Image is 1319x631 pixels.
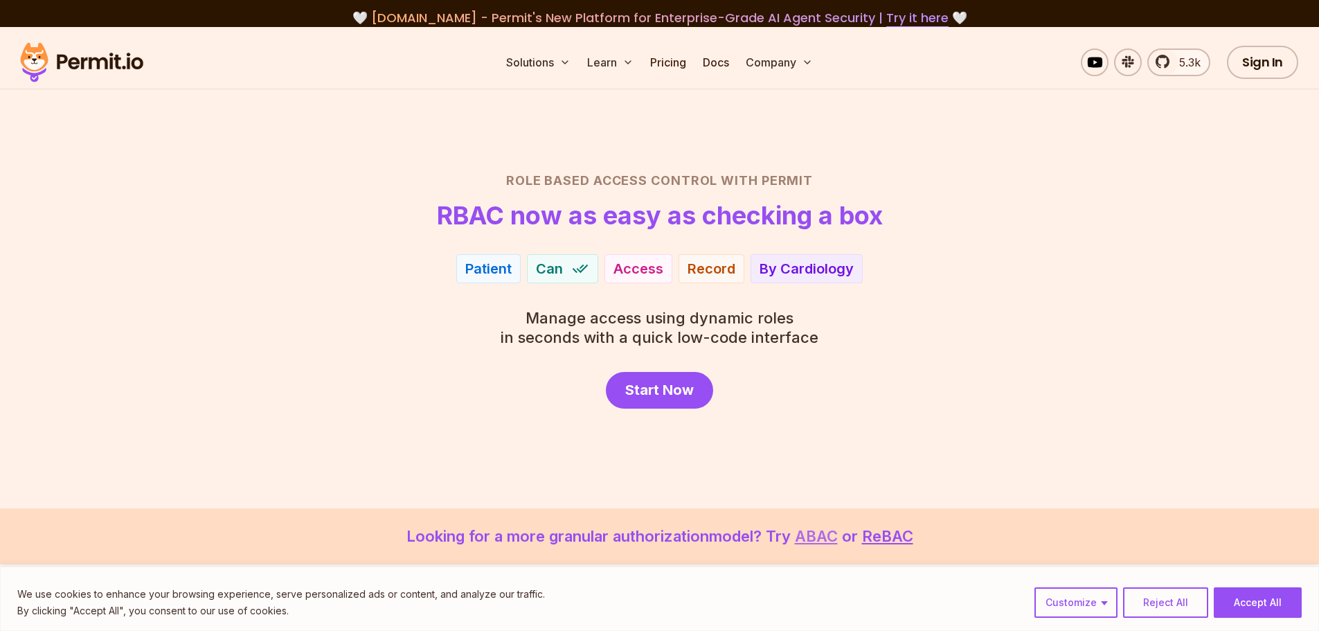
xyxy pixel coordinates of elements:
[740,48,818,76] button: Company
[437,202,883,229] h1: RBAC now as easy as checking a box
[17,603,545,619] p: By clicking "Accept All", you consent to our use of cookies.
[795,527,838,545] a: ABAC
[721,171,813,190] span: with Permit
[760,259,854,278] div: By Cardiology
[613,259,663,278] div: Access
[1227,46,1298,79] a: Sign In
[582,48,639,76] button: Learn
[886,9,949,27] a: Try it here
[501,308,818,347] p: in seconds with a quick low-code interface
[1147,48,1210,76] a: 5.3k
[17,586,545,603] p: We use cookies to enhance your browsing experience, serve personalized ads or content, and analyz...
[862,527,913,545] a: ReBAC
[625,380,694,400] span: Start Now
[606,372,713,409] a: Start Now
[645,48,692,76] a: Pricing
[1123,587,1208,618] button: Reject All
[536,259,563,278] span: Can
[1171,54,1201,71] span: 5.3k
[1214,587,1302,618] button: Accept All
[465,259,512,278] div: Patient
[697,48,735,76] a: Docs
[501,308,818,328] span: Manage access using dynamic roles
[175,171,1145,190] h2: Role Based Access Control
[14,39,150,86] img: Permit logo
[33,8,1286,28] div: 🤍 🤍
[688,259,735,278] div: Record
[1034,587,1118,618] button: Customize
[33,525,1286,548] p: Looking for a more granular authorization model? Try or
[371,9,949,26] span: [DOMAIN_NAME] - Permit's New Platform for Enterprise-Grade AI Agent Security |
[501,48,576,76] button: Solutions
